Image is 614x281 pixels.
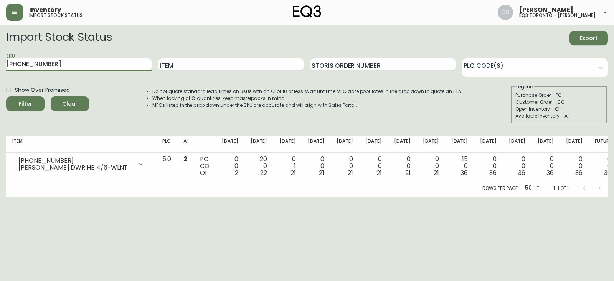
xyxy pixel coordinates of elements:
[200,156,210,176] div: PO CO
[348,168,353,177] span: 21
[319,168,324,177] span: 21
[553,185,569,192] p: 1-1 of 1
[183,155,187,163] span: 2
[376,168,382,177] span: 21
[18,157,133,164] div: [PHONE_NUMBER]
[152,88,462,95] li: Do not quote standard lead times on SKUs with an OI of 10 or less. Wait until the MFG date popula...
[15,86,70,94] span: Show Over Promised
[156,136,177,153] th: PLC
[546,168,554,177] span: 36
[519,13,596,18] h5: eq3 toronto - [PERSON_NAME]
[474,136,503,153] th: [DATE]
[515,92,603,99] div: Purchase Order - PO
[560,136,589,153] th: [DATE]
[509,156,525,176] div: 0 0
[251,156,267,176] div: 20 0
[222,156,238,176] div: 0 0
[576,33,602,43] span: Export
[244,136,273,153] th: [DATE]
[531,136,560,153] th: [DATE]
[279,156,296,176] div: 0 1
[518,168,525,177] span: 36
[29,13,83,18] h5: import stock status
[595,156,611,176] div: 0 0
[156,153,177,180] td: 5.0
[522,182,541,195] div: 50
[293,5,321,18] img: logo
[394,156,411,176] div: 0 0
[152,102,462,109] li: MFGs listed in the drop down under the SKU are accurate and will align with Sales Portal.
[290,168,296,177] span: 21
[575,168,583,177] span: 36
[308,156,324,176] div: 0 0
[365,156,382,176] div: 0 0
[498,5,513,20] img: 8e0065c524da89c5c924d5ed86cfe468
[515,99,603,106] div: Customer Order - CO
[569,31,608,45] button: Export
[6,31,112,45] h2: Import Stock Status
[423,156,439,176] div: 0 0
[216,136,244,153] th: [DATE]
[515,83,534,90] legend: Legend
[260,168,267,177] span: 22
[434,168,439,177] span: 21
[6,96,45,111] button: Filter
[417,136,446,153] th: [DATE]
[12,156,150,173] div: [PHONE_NUMBER][PERSON_NAME] DWR HB 4/6-WLNT
[405,168,411,177] span: 21
[302,136,330,153] th: [DATE]
[566,156,583,176] div: 0 0
[6,136,156,153] th: Item
[152,95,462,102] li: When looking at OI quantities, keep masterpacks in mind.
[177,136,194,153] th: AI
[451,156,468,176] div: 15 0
[538,156,554,176] div: 0 0
[519,7,573,13] span: [PERSON_NAME]
[29,7,61,13] span: Inventory
[489,168,497,177] span: 36
[503,136,531,153] th: [DATE]
[330,136,359,153] th: [DATE]
[200,168,206,177] span: OI
[57,99,83,109] span: Clear
[515,113,603,120] div: Available Inventory - AI
[604,168,611,177] span: 36
[388,136,417,153] th: [DATE]
[337,156,353,176] div: 0 0
[480,156,497,176] div: 0 0
[445,136,474,153] th: [DATE]
[51,96,89,111] button: Clear
[515,106,603,113] div: Open Inventory - OI
[18,164,133,171] div: [PERSON_NAME] DWR HB 4/6-WLNT
[359,136,388,153] th: [DATE]
[460,168,468,177] span: 36
[235,168,238,177] span: 2
[482,185,519,192] p: Rows per page:
[273,136,302,153] th: [DATE]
